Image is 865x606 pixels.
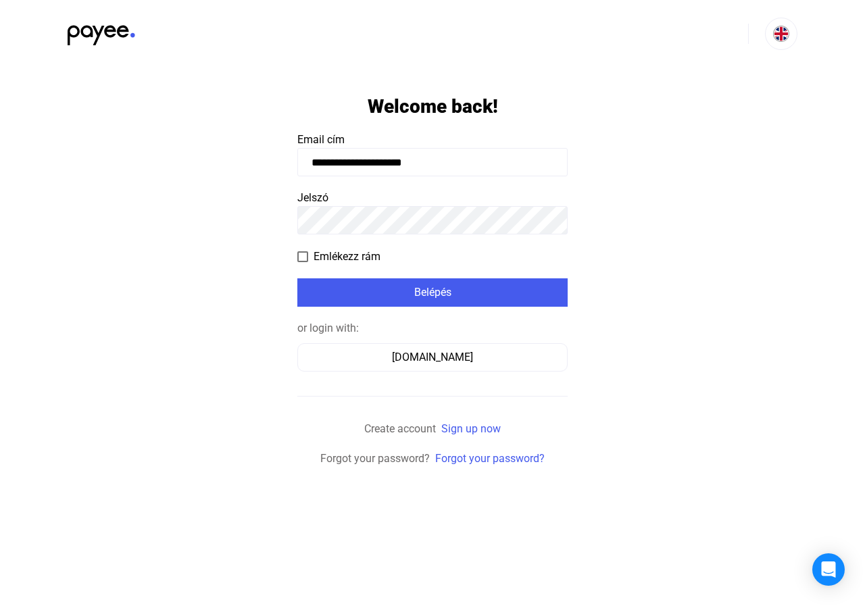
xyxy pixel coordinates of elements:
[368,95,498,118] h1: Welcome back!
[297,343,568,372] button: [DOMAIN_NAME]
[364,422,436,435] span: Create account
[314,249,380,265] span: Emlékezz rám
[320,452,430,465] span: Forgot your password?
[297,351,568,363] a: [DOMAIN_NAME]
[297,133,345,146] span: Email cím
[773,26,789,42] img: EN
[812,553,845,586] div: Open Intercom Messenger
[68,18,135,45] img: black-payee-blue-dot.svg
[302,349,563,365] div: [DOMAIN_NAME]
[297,278,568,307] button: Belépés
[435,452,545,465] a: Forgot your password?
[297,191,328,204] span: Jelszó
[765,18,797,50] button: EN
[441,422,501,435] a: Sign up now
[297,320,568,336] div: or login with:
[301,284,564,301] div: Belépés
